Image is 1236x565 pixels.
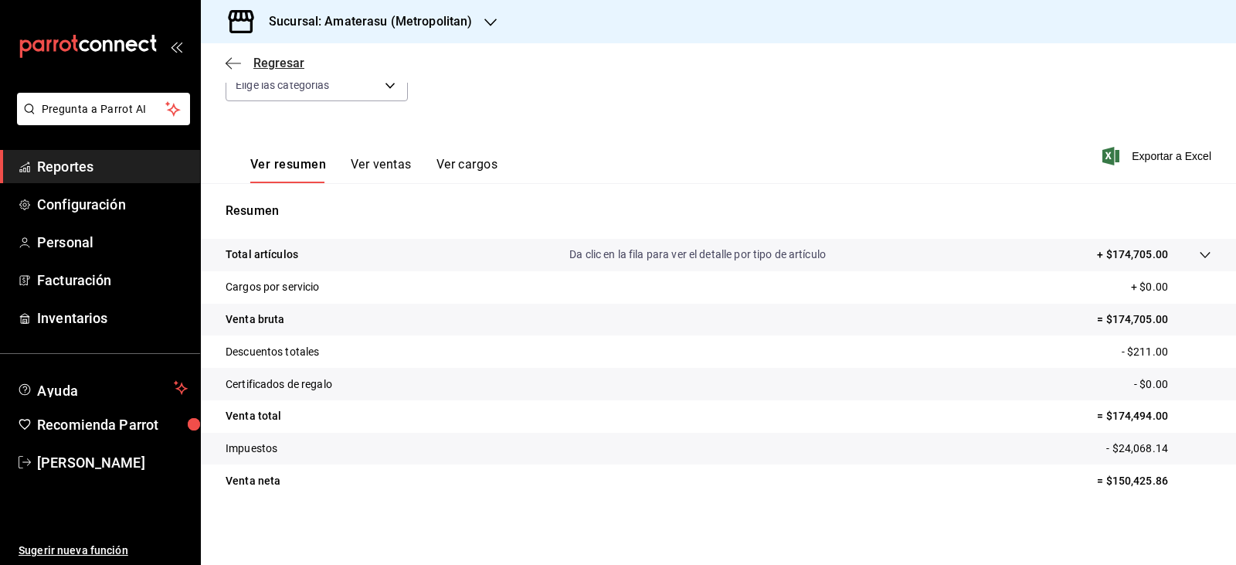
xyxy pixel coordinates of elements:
p: Venta neta [226,473,280,489]
p: Resumen [226,202,1211,220]
span: Pregunta a Parrot AI [42,101,166,117]
span: Sugerir nueva función [19,543,188,559]
button: Ver cargos [436,157,498,183]
span: Facturación [37,270,188,291]
button: Exportar a Excel [1105,147,1211,165]
button: Pregunta a Parrot AI [17,93,190,125]
p: Descuentos totales [226,344,319,360]
span: Reportes [37,156,188,177]
div: navigation tabs [250,157,497,183]
p: Venta bruta [226,311,284,328]
p: + $174,705.00 [1097,247,1168,263]
h3: Sucursal: Amaterasu (Metropolitan) [256,12,472,31]
p: Impuestos [226,441,277,457]
p: - $0.00 [1134,376,1211,393]
span: Configuración [37,194,188,215]
p: Cargos por servicio [226,279,320,295]
span: [PERSON_NAME] [37,452,188,473]
button: open_drawer_menu [170,40,182,53]
button: Ver ventas [351,157,412,183]
p: Venta total [226,408,281,424]
span: Ayuda [37,379,168,397]
span: Regresar [253,56,304,70]
a: Pregunta a Parrot AI [11,112,190,128]
p: = $150,425.86 [1097,473,1211,489]
p: - $24,068.14 [1106,441,1211,457]
p: = $174,705.00 [1097,311,1211,328]
p: = $174,494.00 [1097,408,1211,424]
p: - $211.00 [1122,344,1211,360]
p: Certificados de regalo [226,376,332,393]
span: Inventarios [37,308,188,328]
p: Total artículos [226,247,298,263]
button: Ver resumen [250,157,326,183]
p: + $0.00 [1131,279,1211,295]
p: Da clic en la fila para ver el detalle por tipo de artículo [569,247,826,263]
span: Elige las categorías [236,77,330,93]
span: Personal [37,232,188,253]
button: Regresar [226,56,304,70]
span: Recomienda Parrot [37,414,188,435]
